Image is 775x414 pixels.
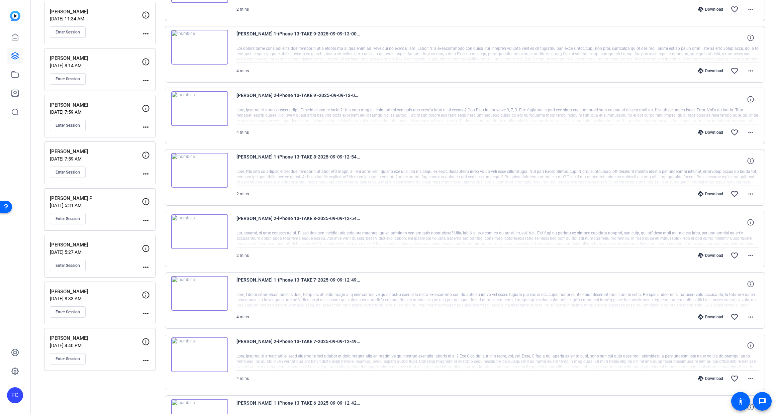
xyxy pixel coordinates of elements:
[56,29,80,35] span: Enter Session
[695,376,726,381] div: Download
[50,63,142,68] p: [DATE] 8:14 AM
[236,214,360,230] span: [PERSON_NAME] 2-iPhone 13-TAKE 8-2025-09-09-12-54-51-342-0
[50,73,86,85] button: Enter Session
[236,91,360,107] span: [PERSON_NAME] 2-iPhone 13-TAKE 9 -2025-09-09-13-00-10-166-0
[695,7,726,12] div: Download
[747,128,755,136] mat-icon: more_horiz
[747,67,755,75] mat-icon: more_horiz
[695,314,726,320] div: Download
[171,91,228,126] img: thumb-nail
[50,16,142,21] p: [DATE] 11:34 AM
[142,310,150,318] mat-icon: more_horiz
[50,109,142,115] p: [DATE] 7:59 AM
[50,213,86,224] button: Enter Session
[171,30,228,65] img: thumb-nail
[731,128,739,136] mat-icon: favorite_border
[50,306,86,318] button: Enter Session
[236,315,249,319] span: 4 mins
[50,101,142,109] p: [PERSON_NAME]
[142,170,150,178] mat-icon: more_horiz
[50,203,142,208] p: [DATE] 5:31 AM
[731,5,739,13] mat-icon: favorite_border
[747,5,755,13] mat-icon: more_horiz
[50,120,86,131] button: Enter Session
[142,216,150,224] mat-icon: more_horiz
[7,387,23,403] div: FC
[737,397,745,405] mat-icon: accessibility
[56,123,80,128] span: Enter Session
[171,153,228,188] img: thumb-nail
[56,170,80,175] span: Enter Session
[695,191,726,197] div: Download
[695,253,726,258] div: Download
[142,30,150,38] mat-icon: more_horiz
[236,7,249,12] span: 2 mins
[50,195,142,202] p: [PERSON_NAME] P
[236,153,360,169] span: [PERSON_NAME] 1-iPhone 13-TAKE 8-2025-09-09-12-54-51-342-1
[50,249,142,255] p: [DATE] 5:27 AM
[236,69,249,73] span: 4 mins
[50,167,86,178] button: Enter Session
[695,68,726,74] div: Download
[56,356,80,361] span: Enter Session
[50,288,142,296] p: [PERSON_NAME]
[50,260,86,271] button: Enter Session
[50,353,86,365] button: Enter Session
[731,313,739,321] mat-icon: favorite_border
[50,241,142,249] p: [PERSON_NAME]
[50,343,142,348] p: [DATE] 4:40 PM
[747,375,755,383] mat-icon: more_horiz
[731,190,739,198] mat-icon: favorite_border
[50,156,142,162] p: [DATE] 7:59 AM
[142,263,150,271] mat-icon: more_horiz
[747,251,755,260] mat-icon: more_horiz
[747,190,755,198] mat-icon: more_horiz
[171,276,228,311] img: thumb-nail
[236,376,249,381] span: 4 mins
[236,30,360,46] span: [PERSON_NAME] 1-iPhone 13-TAKE 9-2025-09-09-13-00-10-166-1
[236,192,249,196] span: 2 mins
[50,8,142,16] p: [PERSON_NAME]
[10,11,20,21] img: blue-gradient.svg
[758,397,766,405] mat-icon: message
[56,216,80,221] span: Enter Session
[236,337,360,353] span: [PERSON_NAME] 2-iPhone 13-TAKE 7-2025-09-09-12-49-30-986-0
[56,309,80,315] span: Enter Session
[731,67,739,75] mat-icon: favorite_border
[747,313,755,321] mat-icon: more_horiz
[142,123,150,131] mat-icon: more_horiz
[56,76,80,82] span: Enter Session
[142,77,150,85] mat-icon: more_horiz
[50,55,142,62] p: [PERSON_NAME]
[142,356,150,365] mat-icon: more_horiz
[50,148,142,156] p: [PERSON_NAME]
[171,337,228,372] img: thumb-nail
[236,276,360,292] span: [PERSON_NAME] 1-iPhone 13-TAKE 7-2025-09-09-12-49-30-986-1
[50,26,86,38] button: Enter Session
[50,296,142,301] p: [DATE] 8:33 AM
[236,253,249,258] span: 2 mins
[236,130,249,135] span: 4 mins
[731,251,739,260] mat-icon: favorite_border
[56,263,80,268] span: Enter Session
[50,334,142,342] p: [PERSON_NAME]
[731,375,739,383] mat-icon: favorite_border
[695,130,726,135] div: Download
[171,214,228,249] img: thumb-nail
